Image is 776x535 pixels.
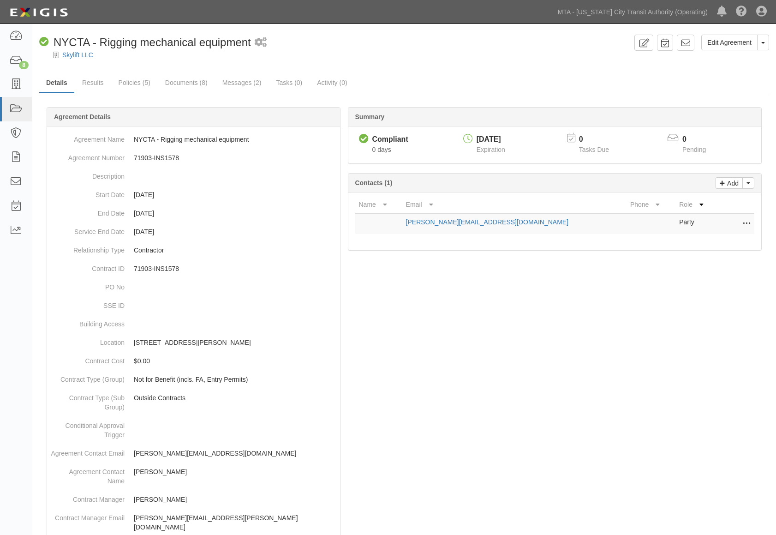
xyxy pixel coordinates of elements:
p: Add [725,178,739,188]
div: Compliant [372,134,408,145]
a: Edit Agreement [701,35,758,50]
a: MTA - [US_STATE] City Transit Authority (Operating) [553,3,712,21]
div: [DATE] [477,134,505,145]
i: Help Center - Complianz [736,6,747,18]
p: [PERSON_NAME][EMAIL_ADDRESS][PERSON_NAME][DOMAIN_NAME] [134,513,336,532]
dt: Building Access [51,315,125,329]
a: Results [75,73,111,92]
dd: [DATE] [51,186,336,204]
p: [STREET_ADDRESS][PERSON_NAME] [134,338,336,347]
i: Compliant [359,134,369,144]
span: NYCTA - Rigging mechanical equipment [54,36,251,48]
dd: 71903-INS1578 [51,149,336,167]
dd: [DATE] [51,222,336,241]
dt: Location [51,333,125,347]
dt: Agreement Contact Name [51,463,125,486]
dt: Description [51,167,125,181]
dd: NYCTA - Rigging mechanical equipment [51,130,336,149]
span: Expiration [477,146,505,153]
p: Outside Contracts [134,393,336,403]
a: Documents (8) [158,73,215,92]
p: Not for Benefit (incls. FA, Entry Permits) [134,375,336,384]
dt: Agreement Contact Email [51,444,125,458]
dt: Relationship Type [51,241,125,255]
dd: Contractor [51,241,336,259]
dt: Contract Type (Group) [51,370,125,384]
dt: End Date [51,204,125,218]
a: Details [39,73,74,93]
dt: Contract Manager Email [51,509,125,523]
img: Logo [7,4,71,21]
p: 0 [682,134,717,145]
dt: Service End Date [51,222,125,236]
p: 71903-INS1578 [134,264,336,273]
dt: SSE ID [51,296,125,310]
p: [PERSON_NAME] [134,467,336,476]
th: Phone [627,196,675,213]
dt: Conditional Approval Trigger [51,416,125,439]
div: NYCTA - Rigging mechanical equipment [39,35,251,50]
dt: PO No [51,278,125,292]
p: [PERSON_NAME] [134,495,336,504]
a: Tasks (0) [269,73,309,92]
a: Skylift LLC [62,51,93,59]
dd: [DATE] [51,204,336,222]
dt: Start Date [51,186,125,199]
span: Tasks Due [579,146,609,153]
th: Name [355,196,402,213]
dt: Agreement Number [51,149,125,162]
span: Pending [682,146,706,153]
dt: Contract Manager [51,490,125,504]
dt: Contract ID [51,259,125,273]
div: 8 [19,61,29,69]
td: Party [675,213,717,234]
a: [PERSON_NAME][EMAIL_ADDRESS][DOMAIN_NAME] [406,218,568,226]
dt: Contract Type (Sub Group) [51,389,125,412]
a: Add [716,177,743,189]
a: Messages (2) [215,73,269,92]
span: Since 09/04/2025 [372,146,391,153]
a: Policies (5) [112,73,157,92]
dt: Agreement Name [51,130,125,144]
i: 1 scheduled workflow [255,38,267,48]
th: Email [402,196,627,213]
dt: Contract Cost [51,352,125,366]
b: Summary [355,113,385,120]
a: Activity (0) [310,73,354,92]
p: 0 [579,134,621,145]
i: Compliant [39,37,49,47]
b: Contacts (1) [355,179,393,186]
p: [PERSON_NAME][EMAIL_ADDRESS][DOMAIN_NAME] [134,449,336,458]
th: Role [675,196,717,213]
b: Agreement Details [54,113,111,120]
p: $0.00 [134,356,336,366]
